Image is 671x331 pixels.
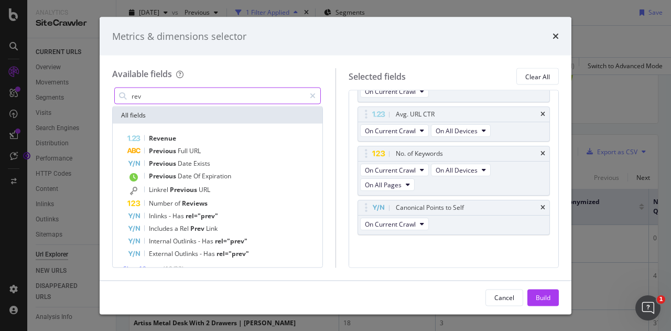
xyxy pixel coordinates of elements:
span: Expiration [202,172,231,180]
input: Search by field name [131,88,305,104]
div: Cancel [494,293,514,302]
div: All fields [113,107,322,124]
span: Has [172,211,186,220]
div: Canonical Points to Self [396,203,464,213]
span: Inlinks [149,211,169,220]
div: Avg. URL CTRtimesOn Current CrawlOn All Devices [358,107,550,142]
iframe: Intercom live chat [635,295,661,321]
span: Prev [190,224,206,233]
span: - [198,237,202,245]
span: 1 [657,295,665,304]
span: ( 10 / 32 ) [163,264,184,273]
span: External [149,249,175,258]
span: Full [178,146,189,155]
div: Metrics & dimensions selector [112,29,246,43]
div: Canonical Points to SelftimesOn Current Crawl [358,200,550,236]
button: Build [527,289,559,306]
span: Previous [170,185,199,194]
span: Has [202,237,215,245]
div: modal [100,17,571,314]
span: Exists [193,159,210,168]
span: rel="prev" [217,249,249,258]
span: Reviews [182,199,208,208]
div: Avg. URL CTR [396,110,435,120]
div: times [540,205,545,211]
div: Clear All [525,72,550,81]
button: On Current Crawl [360,218,429,231]
div: No. of Keywords [396,149,443,159]
span: of [175,199,182,208]
span: On Current Crawl [365,166,416,175]
span: Previous [149,146,178,155]
span: a [175,224,180,233]
span: On Current Crawl [365,87,416,96]
span: - [169,211,172,220]
span: URL [199,185,210,194]
span: Rel [180,224,190,233]
div: Build [536,293,550,302]
button: On All Devices [431,164,491,177]
div: Available fields [112,68,172,80]
span: Has [203,249,217,258]
span: On All Devices [436,166,478,175]
button: Clear All [516,68,559,85]
div: times [540,112,545,118]
span: Outlinks [175,249,200,258]
span: Revenue [149,134,176,143]
span: Internal [149,237,173,245]
span: Show 10 more [123,264,162,273]
span: On All Devices [436,126,478,135]
span: - [200,249,203,258]
button: Cancel [485,289,523,306]
div: times [553,29,559,43]
span: rel="prev" [186,211,218,220]
span: Includes [149,224,175,233]
button: On Current Crawl [360,86,429,98]
button: On All Devices [431,125,491,137]
span: On Current Crawl [365,126,416,135]
span: URL [189,146,201,155]
span: rel="prev" [215,237,247,245]
span: Date [178,159,193,168]
button: On Current Crawl [360,164,429,177]
span: On All Pages [365,180,402,189]
span: Of [193,172,202,180]
span: Number [149,199,175,208]
button: On All Pages [360,179,415,191]
span: On Current Crawl [365,220,416,229]
span: Outlinks [173,237,198,245]
span: Previous [149,159,178,168]
span: Previous [149,172,178,180]
div: Selected fields [349,70,406,82]
div: times [540,151,545,157]
span: Link [206,224,218,233]
button: On Current Crawl [360,125,429,137]
span: Linkrel [149,185,170,194]
div: No. of KeywordstimesOn Current CrawlOn All DevicesOn All Pages [358,146,550,196]
span: Date [178,172,193,180]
